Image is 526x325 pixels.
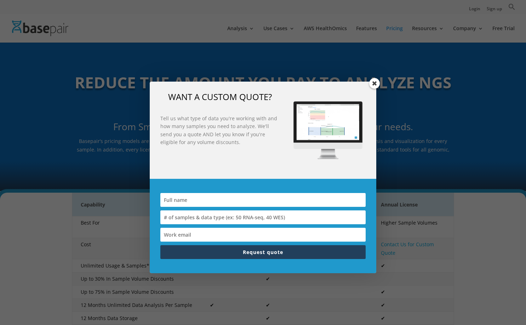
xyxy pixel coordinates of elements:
[160,193,366,207] input: Full name
[160,245,366,259] button: Request quote
[160,115,277,145] strong: Tell us what type of data you're working with and how many samples you need to analyze. We'll sen...
[160,210,366,224] input: # of samples & data type (ex: 50 RNA-seq, 40 WES)
[243,249,283,255] span: Request quote
[160,228,366,242] input: Work email
[168,91,272,103] span: WANT A CUSTOM QUOTE?
[491,290,518,316] iframe: Drift Widget Chat Controller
